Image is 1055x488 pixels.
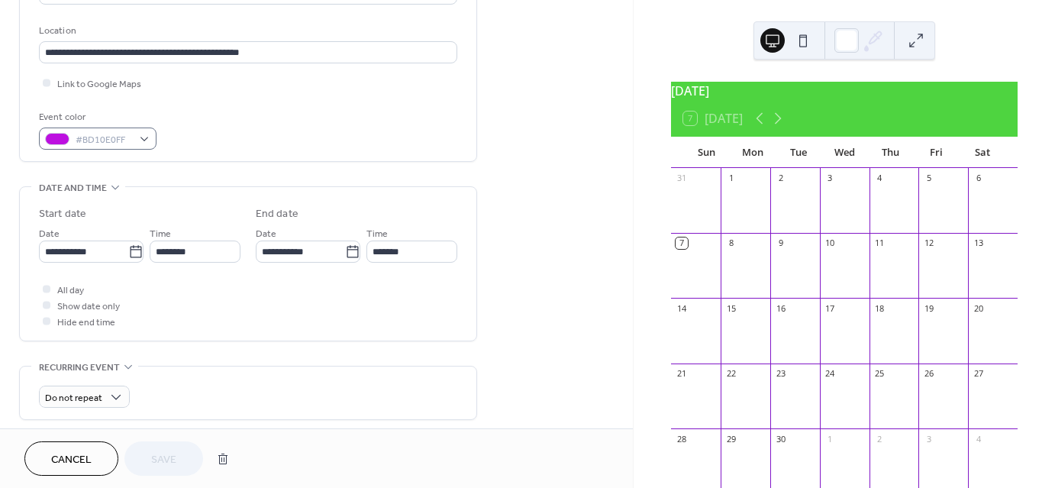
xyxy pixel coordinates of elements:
[57,315,115,331] span: Hide end time
[725,433,737,444] div: 29
[45,389,102,407] span: Do not repeat
[973,238,984,249] div: 13
[676,173,687,184] div: 31
[775,302,786,314] div: 16
[676,433,687,444] div: 28
[51,452,92,468] span: Cancel
[676,368,687,380] div: 21
[39,180,107,196] span: Date and time
[923,302,934,314] div: 19
[874,433,886,444] div: 2
[775,433,786,444] div: 30
[874,238,886,249] div: 11
[76,132,132,148] span: #BD10E0FF
[671,82,1018,100] div: [DATE]
[775,368,786,380] div: 23
[24,441,118,476] button: Cancel
[923,173,934,184] div: 5
[725,368,737,380] div: 22
[57,76,141,92] span: Link to Google Maps
[923,368,934,380] div: 26
[923,238,934,249] div: 12
[824,173,836,184] div: 3
[821,137,867,168] div: Wed
[39,206,86,222] div: Start date
[824,368,836,380] div: 24
[725,238,737,249] div: 8
[57,299,120,315] span: Show date only
[725,302,737,314] div: 15
[824,302,836,314] div: 17
[256,206,298,222] div: End date
[366,226,388,242] span: Time
[960,137,1005,168] div: Sat
[867,137,913,168] div: Thu
[973,368,984,380] div: 27
[824,238,836,249] div: 10
[39,109,153,125] div: Event color
[874,368,886,380] div: 25
[973,302,984,314] div: 20
[874,302,886,314] div: 18
[150,226,171,242] span: Time
[775,173,786,184] div: 2
[824,433,836,444] div: 1
[973,173,984,184] div: 6
[725,173,737,184] div: 1
[39,23,454,39] div: Location
[923,433,934,444] div: 3
[39,360,120,376] span: Recurring event
[913,137,959,168] div: Fri
[676,302,687,314] div: 14
[775,238,786,249] div: 9
[256,226,276,242] span: Date
[874,173,886,184] div: 4
[676,238,687,249] div: 7
[683,137,729,168] div: Sun
[729,137,775,168] div: Mon
[57,283,84,299] span: All day
[973,433,984,444] div: 4
[776,137,821,168] div: Tue
[39,226,60,242] span: Date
